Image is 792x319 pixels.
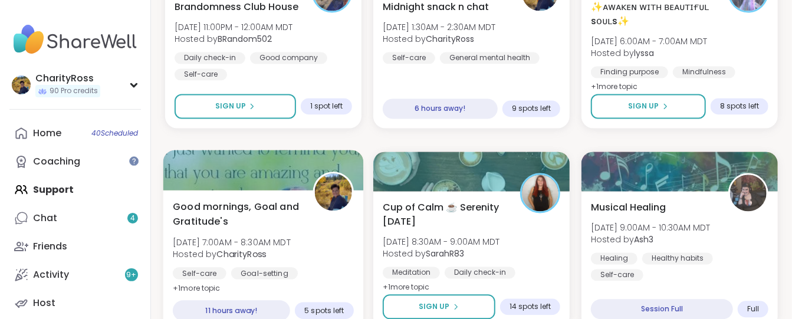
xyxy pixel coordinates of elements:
[9,232,141,261] a: Friends
[231,268,298,279] div: Goal-setting
[218,34,272,45] b: BRandom502
[383,267,440,279] div: Meditation
[304,306,344,315] span: 5 spots left
[629,101,659,112] span: Sign Up
[91,129,138,138] span: 40 Scheduled
[173,200,300,229] span: Good mornings, Goal and Gratitude's
[9,147,141,176] a: Coaching
[591,234,710,246] span: Hosted by
[215,101,246,112] span: Sign Up
[445,267,515,279] div: Daily check-in
[173,236,291,248] span: [DATE] 7:00AM - 8:30AM MDT
[591,269,643,281] div: Self-care
[33,155,80,168] div: Coaching
[440,52,540,64] div: General mental health
[310,102,343,111] span: 1 spot left
[9,289,141,317] a: Host
[634,234,653,246] b: Ash3
[383,99,498,119] div: 6 hours away!
[747,305,759,314] span: Full
[173,268,226,279] div: Self-care
[730,175,767,212] img: Ash3
[33,268,69,281] div: Activity
[35,72,100,85] div: CharityRoss
[591,201,666,215] span: Musical Healing
[175,69,227,81] div: Self-care
[50,86,98,96] span: 90 Pro credits
[426,248,464,260] b: SarahR83
[175,52,245,64] div: Daily check-in
[33,240,67,253] div: Friends
[175,1,298,15] span: Brandomness Club House
[591,94,706,119] button: Sign Up
[591,222,710,234] span: [DATE] 9:00AM - 10:30AM MDT
[512,104,551,114] span: 9 spots left
[383,22,495,34] span: [DATE] 1:30AM - 2:30AM MDT
[634,48,654,60] b: lyssa
[9,204,141,232] a: Chat4
[383,34,495,45] span: Hosted by
[175,22,293,34] span: [DATE] 11:00PM - 12:00AM MDT
[426,34,474,45] b: CharityRoss
[591,253,637,265] div: Healing
[383,248,499,260] span: Hosted by
[591,48,707,60] span: Hosted by
[130,213,135,223] span: 4
[522,175,558,212] img: SarahR83
[419,302,450,313] span: Sign Up
[591,67,668,78] div: Finding purpose
[9,19,141,60] img: ShareWell Nav Logo
[642,253,713,265] div: Healthy habits
[250,52,327,64] div: Good company
[175,34,293,45] span: Hosted by
[591,36,707,48] span: [DATE] 6:00AM - 7:00AM MDT
[510,302,551,312] span: 14 spots left
[315,174,352,211] img: CharityRoss
[12,75,31,94] img: CharityRoss
[9,119,141,147] a: Home40Scheduled
[383,201,507,229] span: Cup of Calm ☕ Serenity [DATE]
[720,102,759,111] span: 8 spots left
[127,270,137,280] span: 9 +
[9,261,141,289] a: Activity9+
[129,156,139,166] iframe: Spotlight
[33,297,55,310] div: Host
[591,1,715,29] span: ✨ᴀᴡᴀᴋᴇɴ ᴡɪᴛʜ ʙᴇᴀᴜᴛɪғᴜʟ sᴏᴜʟs✨
[673,67,735,78] div: Mindfulness
[383,236,499,248] span: [DATE] 8:30AM - 9:00AM MDT
[383,52,435,64] div: Self-care
[216,248,266,260] b: CharityRoss
[33,212,57,225] div: Chat
[383,1,489,15] span: Midnight snack n chat
[173,248,291,260] span: Hosted by
[175,94,296,119] button: Sign Up
[33,127,61,140] div: Home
